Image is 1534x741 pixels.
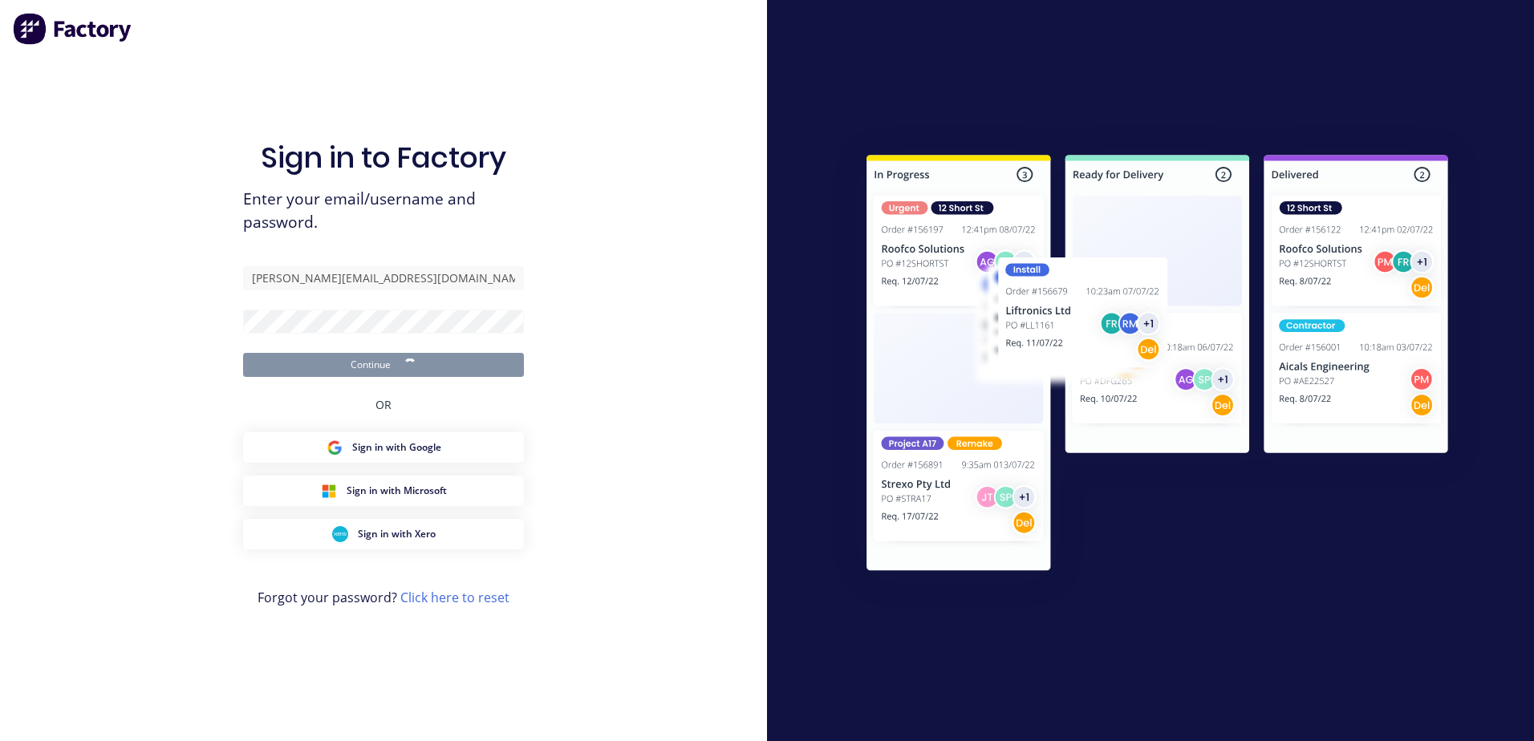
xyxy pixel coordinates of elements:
[352,440,441,455] span: Sign in with Google
[243,353,524,377] button: Continue
[243,188,524,234] span: Enter your email/username and password.
[261,140,506,175] h1: Sign in to Factory
[332,526,348,542] img: Xero Sign in
[327,439,343,456] img: Google Sign in
[375,377,392,432] div: OR
[347,484,447,498] span: Sign in with Microsoft
[243,266,524,290] input: Email/Username
[243,519,524,549] button: Xero Sign inSign in with Xero
[831,123,1483,609] img: Sign in
[258,588,509,607] span: Forgot your password?
[243,476,524,506] button: Microsoft Sign inSign in with Microsoft
[13,13,133,45] img: Factory
[243,432,524,463] button: Google Sign inSign in with Google
[400,589,509,606] a: Click here to reset
[321,483,337,499] img: Microsoft Sign in
[358,527,436,541] span: Sign in with Xero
